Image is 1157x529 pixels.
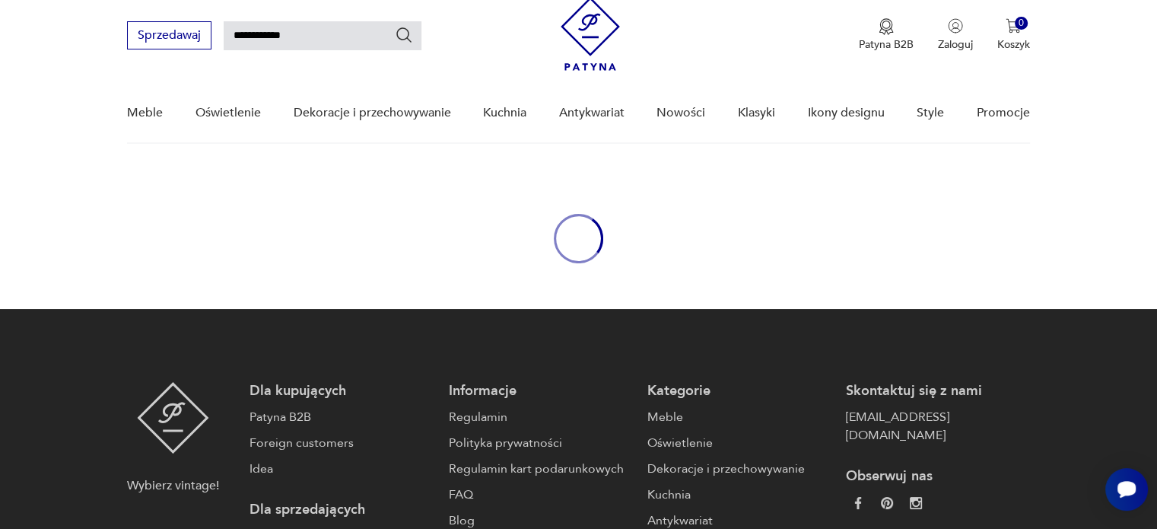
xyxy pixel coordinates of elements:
[250,501,433,519] p: Dla sprzedających
[449,382,632,400] p: Informacje
[127,84,163,142] a: Meble
[449,434,632,452] a: Polityka prywatności
[917,84,944,142] a: Style
[127,21,211,49] button: Sprzedawaj
[559,84,625,142] a: Antykwariat
[910,497,922,509] img: c2fd9cf7f39615d9d6839a72ae8e59e5.webp
[449,460,632,478] a: Regulamin kart podarunkowych
[127,476,219,495] p: Wybierz vintage!
[647,408,831,426] a: Meble
[938,18,973,52] button: Zaloguj
[997,37,1030,52] p: Koszyk
[977,84,1030,142] a: Promocje
[293,84,450,142] a: Dekoracje i przechowywanie
[859,18,914,52] a: Ikona medaluPatyna B2B
[1006,18,1021,33] img: Ikona koszyka
[137,382,209,454] img: Patyna - sklep z meblami i dekoracjami vintage
[656,84,705,142] a: Nowości
[395,26,413,44] button: Szukaj
[846,467,1029,486] p: Obserwuj nas
[250,382,433,400] p: Dla kupujących
[879,18,894,35] img: Ikona medalu
[250,408,433,426] a: Patyna B2B
[250,434,433,452] a: Foreign customers
[483,84,526,142] a: Kuchnia
[1105,468,1148,511] iframe: Smartsupp widget button
[948,18,963,33] img: Ikonka użytkownika
[738,84,775,142] a: Klasyki
[938,37,973,52] p: Zaloguj
[1015,17,1028,30] div: 0
[807,84,884,142] a: Ikony designu
[449,486,632,504] a: FAQ
[647,460,831,478] a: Dekoracje i przechowywanie
[127,31,211,42] a: Sprzedawaj
[859,37,914,52] p: Patyna B2B
[997,18,1030,52] button: 0Koszyk
[846,408,1029,445] a: [EMAIL_ADDRESS][DOMAIN_NAME]
[647,434,831,452] a: Oświetlenie
[647,382,831,400] p: Kategorie
[846,382,1029,400] p: Skontaktuj się z nami
[449,408,632,426] a: Regulamin
[852,497,864,509] img: da9060093f698e4c3cedc1453eec5031.webp
[859,18,914,52] button: Patyna B2B
[195,84,261,142] a: Oświetlenie
[250,460,433,478] a: Idea
[881,497,893,509] img: 37d27d81a828e637adc9f9cb2e3d3a8a.webp
[647,486,831,504] a: Kuchnia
